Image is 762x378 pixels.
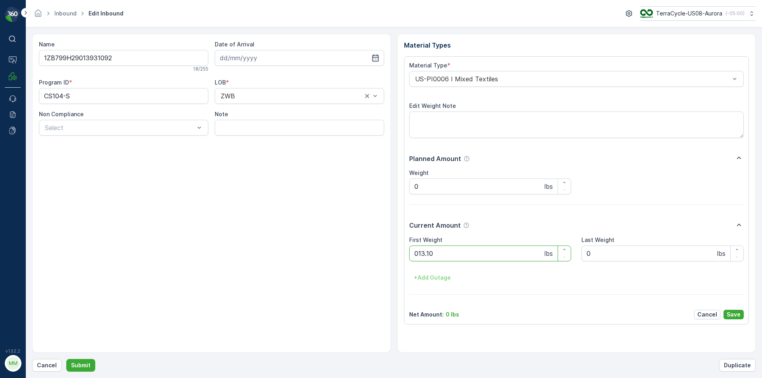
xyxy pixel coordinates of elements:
[409,169,429,176] label: Weight
[215,79,226,86] label: LOB
[725,10,745,17] p: ( -05:00 )
[414,274,451,282] p: + Add Outage
[37,361,57,369] p: Cancel
[404,40,749,50] p: Material Types
[409,311,444,319] p: Net Amount :
[215,50,384,66] input: dd/mm/yyyy
[446,311,459,319] p: 0 lbs
[71,361,90,369] p: Submit
[39,41,55,48] label: Name
[409,62,447,69] label: Material Type
[193,66,208,72] p: 18 / 255
[463,222,470,228] div: Help Tooltip Icon
[697,311,717,319] p: Cancel
[545,249,553,258] p: lbs
[409,154,461,163] p: Planned Amount
[409,271,456,284] button: +Add Outage
[581,236,614,243] label: Last Weight
[7,357,19,370] div: MM
[640,6,756,21] button: TerraCycle-US08-Aurora(-05:00)
[45,123,194,132] p: Select
[724,361,751,369] p: Duplicate
[54,10,77,17] a: Inbound
[464,155,470,162] div: Help Tooltip Icon
[5,355,21,372] button: MM
[215,111,228,117] label: Note
[5,349,21,353] span: v 1.52.2
[656,10,722,17] p: TerraCycle-US08-Aurora
[66,359,95,372] button: Submit
[87,10,125,17] span: Edit Inbound
[32,359,62,372] button: Cancel
[545,182,553,191] p: lbs
[717,249,725,258] p: lbs
[640,9,653,18] img: image_ci7OI47.png
[409,102,456,109] label: Edit Weight Note
[39,79,69,86] label: Program ID
[39,111,84,117] label: Non Compliance
[409,236,443,243] label: First Weight
[727,311,741,319] p: Save
[409,221,461,230] p: Current Amount
[34,12,42,19] a: Homepage
[5,6,21,22] img: logo
[719,359,756,372] button: Duplicate
[215,41,254,48] label: Date of Arrival
[694,310,720,319] button: Cancel
[724,310,744,319] button: Save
